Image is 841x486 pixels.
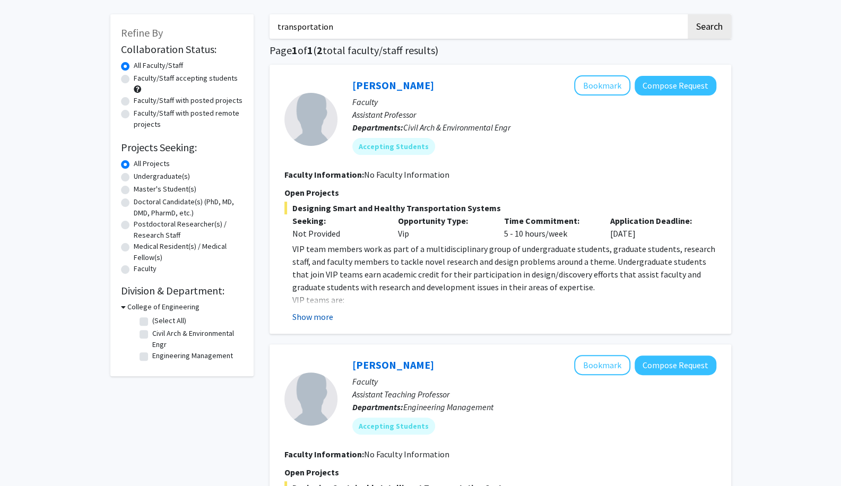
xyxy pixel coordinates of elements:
div: [DATE] [602,214,708,240]
span: 1 [307,44,313,57]
h1: Page of ( total faculty/staff results) [270,44,731,57]
mat-chip: Accepting Students [352,138,435,155]
span: Civil Arch & Environmental Engr [403,122,510,133]
label: Civil Arch & Environmental Engr [152,328,240,350]
label: Medical Resident(s) / Medical Fellow(s) [134,241,243,263]
label: Undergraduate(s) [134,171,190,182]
button: Search [688,14,731,39]
div: Vip [390,214,496,240]
b: Faculty Information: [284,169,364,180]
span: 2 [317,44,323,57]
span: Engineering Management [403,402,493,412]
h2: Collaboration Status: [121,43,243,56]
label: Faculty/Staff with posted remote projects [134,108,243,130]
button: Compose Request to Liang Zhang [635,355,716,375]
h2: Division & Department: [121,284,243,297]
span: Refine By [121,26,163,39]
button: Show more [292,310,333,323]
a: [PERSON_NAME] [352,79,434,92]
p: VIP team members work as part of a multidisciplinary group of undergraduate students, graduate st... [292,242,716,293]
p: VIP teams are: [292,293,716,306]
label: (Select All) [152,315,186,326]
p: Assistant Professor [352,108,716,121]
label: Faculty/Staff with posted projects [134,95,242,106]
input: Search Keywords [270,14,686,39]
label: Faculty/Staff accepting students [134,73,238,84]
p: Open Projects [284,466,716,479]
div: Not Provided [292,227,383,240]
label: All Projects [134,158,170,169]
label: Doctoral Candidate(s) (PhD, MD, DMD, PharmD, etc.) [134,196,243,219]
p: Faculty [352,375,716,388]
span: 1 [292,44,298,57]
label: All Faculty/Staff [134,60,183,71]
label: Engineering Management [152,350,233,361]
button: Compose Request to Zhiwei Chen [635,76,716,96]
p: Opportunity Type: [398,214,488,227]
p: Application Deadline: [610,214,700,227]
h3: College of Engineering [127,301,200,313]
p: Seeking: [292,214,383,227]
iframe: Chat [8,438,45,478]
p: Faculty [352,96,716,108]
a: [PERSON_NAME] [352,358,434,371]
label: Faculty [134,263,157,274]
mat-chip: Accepting Students [352,418,435,435]
p: Time Commitment: [504,214,594,227]
button: Add Liang Zhang to Bookmarks [574,355,630,375]
p: Open Projects [284,186,716,199]
div: 5 - 10 hours/week [496,214,602,240]
b: Departments: [352,402,403,412]
b: Faculty Information: [284,449,364,459]
span: No Faculty Information [364,169,449,180]
span: Designing Smart and Healthy Transportation Systems [284,202,716,214]
span: No Faculty Information [364,449,449,459]
label: Master's Student(s) [134,184,196,195]
button: Add Zhiwei Chen to Bookmarks [574,75,630,96]
p: Assistant Teaching Professor [352,388,716,401]
h2: Projects Seeking: [121,141,243,154]
label: Postdoctoral Researcher(s) / Research Staff [134,219,243,241]
b: Departments: [352,122,403,133]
